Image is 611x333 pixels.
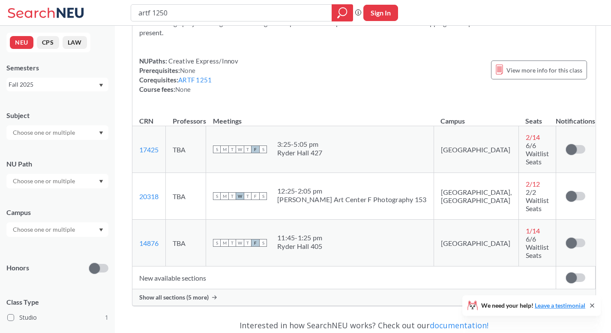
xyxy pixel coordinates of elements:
[526,188,549,212] span: 2/2 Waitlist Seats
[99,180,103,183] svg: Dropdown arrow
[277,195,427,204] div: [PERSON_NAME] Art Center F Photography 153
[6,63,108,73] div: Semesters
[139,192,159,200] a: 20318
[213,239,221,247] span: S
[213,192,221,200] span: S
[63,36,87,49] button: LAW
[228,192,236,200] span: T
[518,108,556,126] th: Seats
[535,302,585,309] a: Leave a testimonial
[132,289,596,306] div: Show all sections (5 more)
[139,294,209,301] span: Show all sections (5 more)
[259,145,267,153] span: S
[526,180,540,188] span: 2 / 12
[139,116,153,126] div: CRN
[7,312,108,323] label: Studio
[277,242,323,251] div: Ryder Hall 405
[9,176,81,186] input: Choose one or multiple
[221,239,228,247] span: M
[6,174,108,188] div: Dropdown arrow
[526,133,540,141] span: 2 / 14
[37,36,59,49] button: CPS
[506,65,582,76] span: View more info for this class
[434,220,518,266] td: [GEOGRAPHIC_DATA]
[132,266,556,289] td: New available sections
[277,140,323,148] div: 3:25 - 5:05 pm
[244,192,252,200] span: T
[236,192,244,200] span: W
[556,108,595,126] th: Notifications
[526,227,540,235] span: 1 / 14
[526,141,549,166] span: 6/6 Waitlist Seats
[166,173,206,220] td: TBA
[277,233,323,242] div: 11:45 - 1:25 pm
[430,320,488,330] a: documentation!
[259,239,267,247] span: S
[277,148,323,157] div: Ryder Hall 427
[167,57,238,65] span: Creative Express/Innov
[10,36,33,49] button: NEU
[99,84,103,87] svg: Dropdown arrow
[206,108,434,126] th: Meetings
[139,56,238,94] div: NUPaths: Prerequisites: Corequisites: Course fees:
[277,187,427,195] div: 12:25 - 2:05 pm
[166,108,206,126] th: Professors
[363,5,398,21] button: Sign In
[6,111,108,120] div: Subject
[244,239,252,247] span: T
[6,125,108,140] div: Dropdown arrow
[139,145,159,154] a: 17425
[434,173,518,220] td: [GEOGRAPHIC_DATA], [GEOGRAPHIC_DATA]
[99,228,103,232] svg: Dropdown arrow
[6,159,108,169] div: NU Path
[228,239,236,247] span: T
[138,6,326,20] input: Class, professor, course number, "phrase"
[178,76,212,84] a: ARTF 1251
[228,145,236,153] span: T
[180,67,195,74] span: None
[434,126,518,173] td: [GEOGRAPHIC_DATA]
[252,239,259,247] span: F
[9,80,98,89] div: Fall 2025
[236,145,244,153] span: W
[252,192,259,200] span: F
[6,208,108,217] div: Campus
[244,145,252,153] span: T
[221,192,228,200] span: M
[166,126,206,173] td: TBA
[337,7,347,19] svg: magnifying glass
[105,313,108,322] span: 1
[175,85,191,93] span: None
[481,303,585,309] span: We need your help!
[6,78,108,91] div: Fall 2025Dropdown arrow
[6,263,29,273] p: Honors
[236,239,244,247] span: W
[213,145,221,153] span: S
[252,145,259,153] span: F
[434,108,518,126] th: Campus
[139,239,159,247] a: 14876
[221,145,228,153] span: M
[9,127,81,138] input: Choose one or multiple
[166,220,206,266] td: TBA
[526,235,549,259] span: 6/6 Waitlist Seats
[99,131,103,135] svg: Dropdown arrow
[9,224,81,235] input: Choose one or multiple
[332,4,353,21] div: magnifying glass
[6,222,108,237] div: Dropdown arrow
[6,297,108,307] span: Class Type
[259,192,267,200] span: S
